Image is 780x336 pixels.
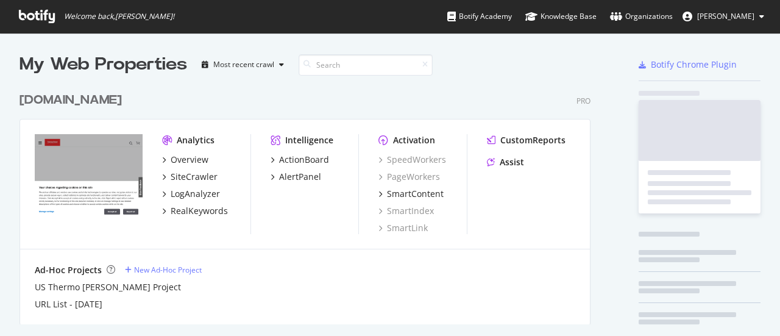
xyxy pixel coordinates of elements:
[576,96,590,106] div: Pro
[279,171,321,183] div: AlertPanel
[35,298,102,310] a: URL List - [DATE]
[19,77,600,324] div: grid
[487,156,524,168] a: Assist
[378,154,446,166] a: SpeedWorkers
[378,205,434,217] a: SmartIndex
[279,154,329,166] div: ActionBoard
[697,11,754,21] span: Kailash Seyyadri
[487,134,565,146] a: CustomReports
[171,188,220,200] div: LogAnalyzer
[19,91,127,109] a: [DOMAIN_NAME]
[378,188,444,200] a: SmartContent
[35,134,143,221] img: thermofisher.com
[651,59,737,71] div: Botify Chrome Plugin
[171,154,208,166] div: Overview
[64,12,174,21] span: Welcome back, [PERSON_NAME] !
[639,59,737,71] a: Botify Chrome Plugin
[271,154,329,166] a: ActionBoard
[171,205,228,217] div: RealKeywords
[525,10,597,23] div: Knowledge Base
[285,134,333,146] div: Intelligence
[610,10,673,23] div: Organizations
[162,171,218,183] a: SiteCrawler
[162,205,228,217] a: RealKeywords
[19,91,122,109] div: [DOMAIN_NAME]
[387,188,444,200] div: SmartContent
[447,10,512,23] div: Botify Academy
[673,7,774,26] button: [PERSON_NAME]
[393,134,435,146] div: Activation
[35,281,181,293] a: US Thermo [PERSON_NAME] Project
[197,55,289,74] button: Most recent crawl
[134,265,202,275] div: New Ad-Hoc Project
[177,134,214,146] div: Analytics
[500,156,524,168] div: Assist
[162,188,220,200] a: LogAnalyzer
[35,264,102,276] div: Ad-Hoc Projects
[125,265,202,275] a: New Ad-Hoc Project
[378,222,428,234] a: SmartLink
[213,61,274,68] div: Most recent crawl
[19,52,187,77] div: My Web Properties
[299,54,433,76] input: Search
[500,134,565,146] div: CustomReports
[271,171,321,183] a: AlertPanel
[162,154,208,166] a: Overview
[171,171,218,183] div: SiteCrawler
[378,171,440,183] a: PageWorkers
